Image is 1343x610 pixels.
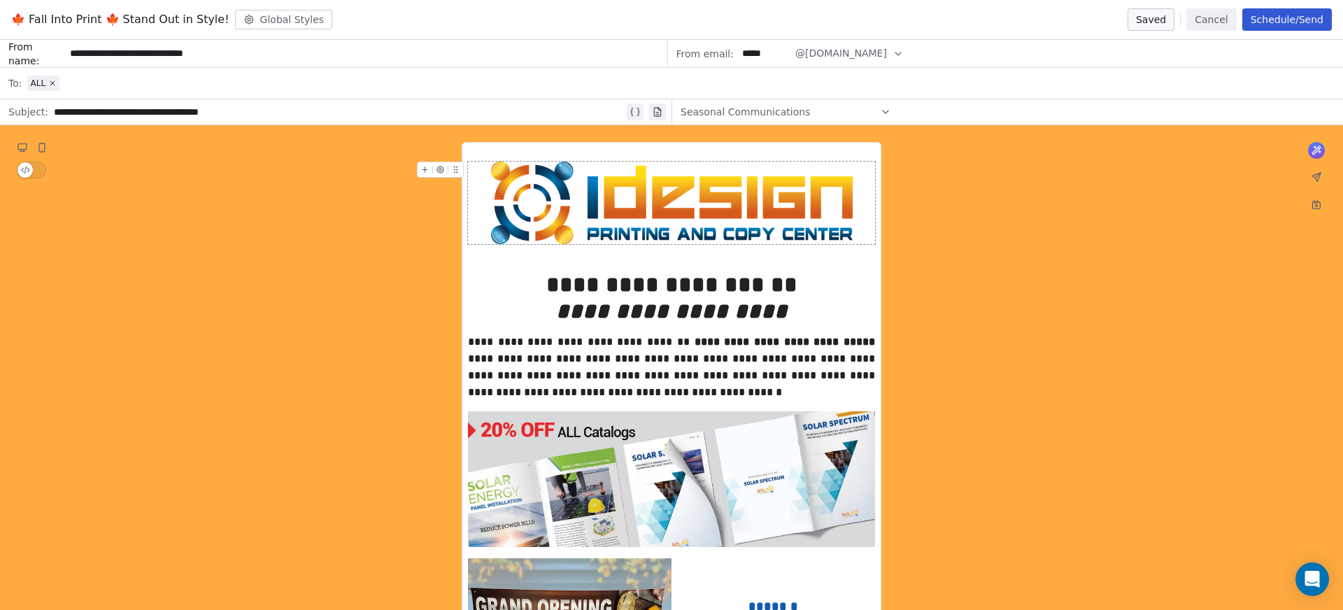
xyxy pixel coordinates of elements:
span: Subject: [8,105,48,123]
span: From name: [8,40,64,68]
button: Global Styles [235,10,333,29]
span: ALL [30,78,45,89]
button: Saved [1128,8,1174,31]
span: To: [8,76,22,90]
span: Seasonal Communications [681,105,810,119]
button: Cancel [1186,8,1236,31]
button: Schedule/Send [1242,8,1332,31]
span: From email: [676,47,734,61]
div: Open Intercom Messenger [1295,562,1329,596]
span: @[DOMAIN_NAME] [795,46,887,61]
span: 🍁 Fall Into Print 🍁 Stand Out in Style! [11,11,229,28]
